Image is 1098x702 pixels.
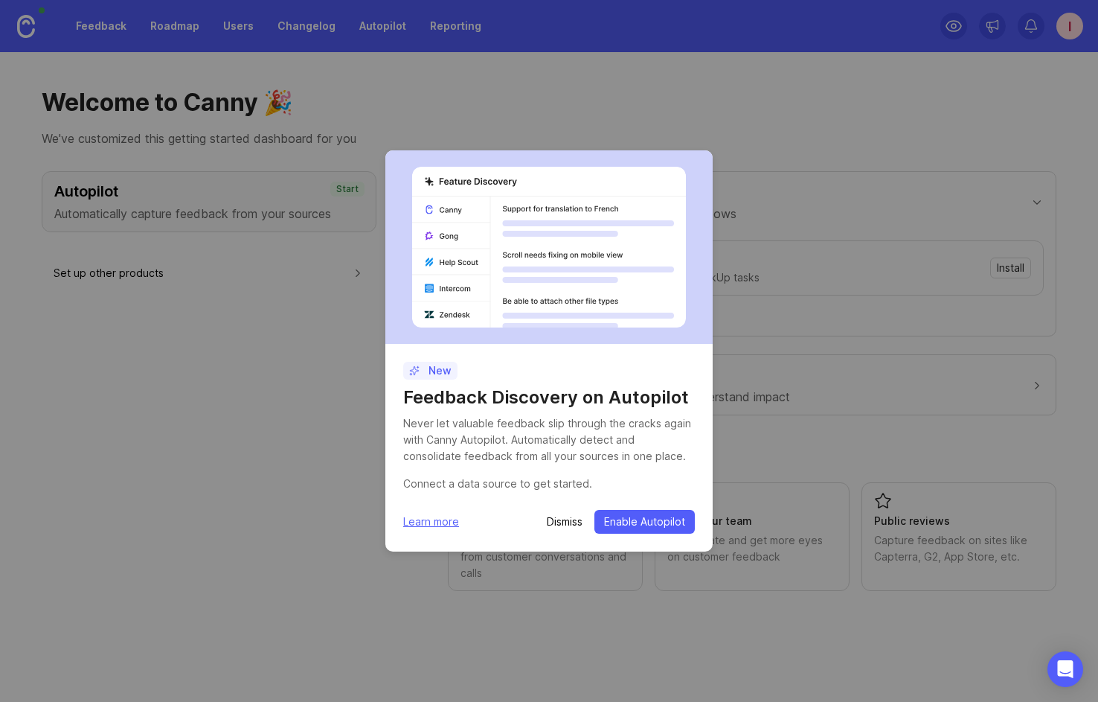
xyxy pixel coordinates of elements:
a: Learn more [403,514,459,530]
button: Enable Autopilot [594,510,695,534]
p: New [409,363,452,378]
div: Open Intercom Messenger [1047,651,1083,687]
button: Dismiss [547,514,582,529]
h1: Feedback Discovery on Autopilot [403,386,695,409]
div: Connect a data source to get started. [403,476,695,492]
span: Enable Autopilot [604,514,685,529]
img: autopilot-456452bdd303029aca878276f8eef889.svg [412,167,686,328]
div: Never let valuable feedback slip through the cracks again with Canny Autopilot. Automatically det... [403,415,695,465]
